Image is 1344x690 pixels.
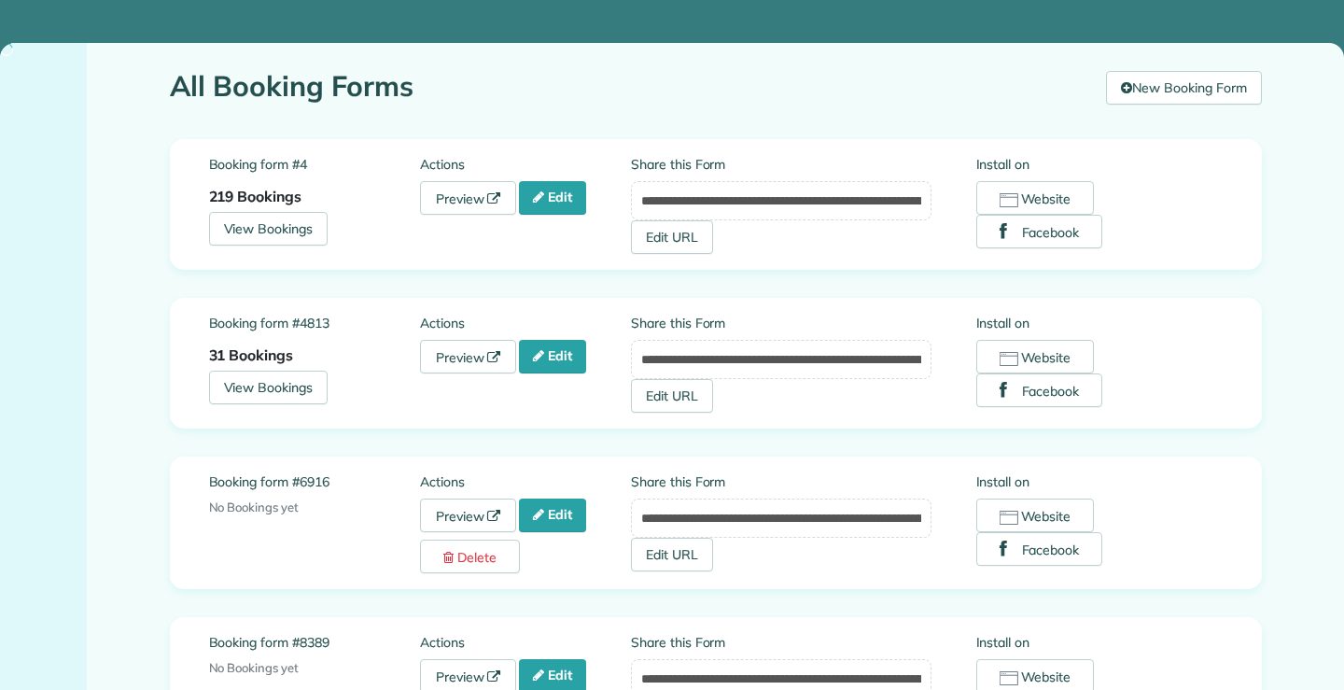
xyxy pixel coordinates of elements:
[420,472,631,491] label: Actions
[420,540,520,573] a: Delete
[976,472,1223,491] label: Install on
[976,340,1095,373] button: Website
[420,314,631,332] label: Actions
[631,314,931,332] label: Share this Form
[209,187,302,205] strong: 219 Bookings
[209,633,420,652] label: Booking form #8389
[420,155,631,174] label: Actions
[420,633,631,652] label: Actions
[209,314,420,332] label: Booking form #4813
[976,633,1223,652] label: Install on
[209,660,299,675] span: No Bookings yet
[976,373,1103,407] button: Facebook
[631,155,931,174] label: Share this Form
[631,220,713,254] a: Edit URL
[519,340,586,373] a: Edit
[631,633,931,652] label: Share this Form
[631,379,713,413] a: Edit URL
[976,215,1103,248] button: Facebook
[209,472,420,491] label: Booking form #6916
[976,181,1095,215] button: Website
[976,314,1223,332] label: Install on
[976,155,1223,174] label: Install on
[420,340,517,373] a: Preview
[631,472,931,491] label: Share this Form
[209,212,329,246] a: View Bookings
[976,532,1103,566] button: Facebook
[209,345,294,364] strong: 31 Bookings
[519,499,586,532] a: Edit
[420,499,517,532] a: Preview
[1106,71,1261,105] a: New Booking Form
[209,155,420,174] label: Booking form #4
[170,71,1093,102] h1: All Booking Forms
[420,181,517,215] a: Preview
[976,499,1095,532] button: Website
[209,371,329,404] a: View Bookings
[631,538,713,571] a: Edit URL
[209,500,299,514] span: No Bookings yet
[519,181,586,215] a: Edit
